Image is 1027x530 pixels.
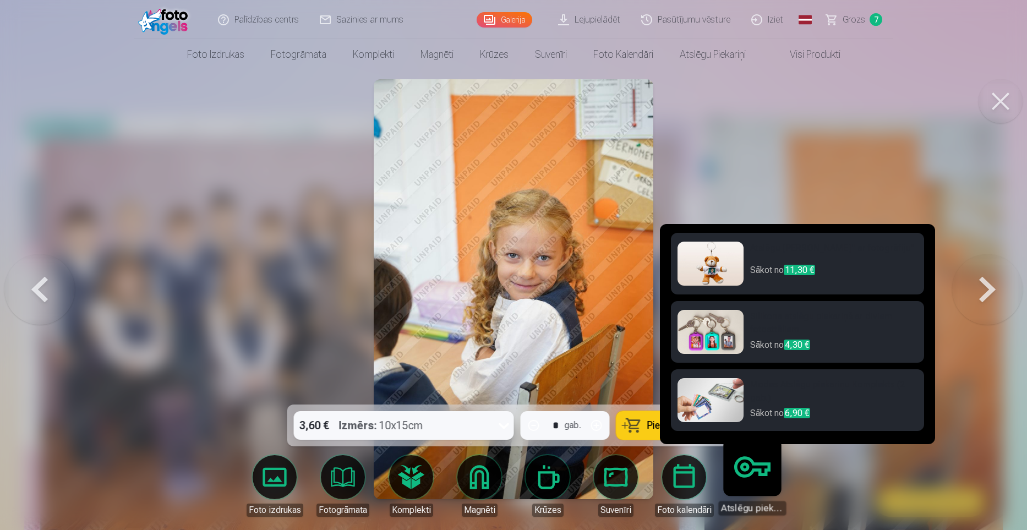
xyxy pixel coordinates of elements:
a: Suvenīri [585,455,647,517]
div: Krūzes [532,504,564,517]
a: Atslēgu piekariņi [667,39,759,70]
span: Pievienot grozam [647,420,725,430]
p: Sākot no [750,264,917,286]
span: Grozs [843,13,865,26]
span: 11,30 € [784,265,815,275]
a: Krūzes [467,39,522,70]
img: /fa1 [138,4,193,35]
div: Suvenīri [598,504,633,517]
a: Silikona atslēgu piekariņš ar diviem fotoattēliemSākot no4,30 € [671,301,924,363]
div: 3,60 € [294,411,335,440]
p: Sākot no [750,338,917,354]
span: 7 [870,13,882,26]
h6: Atslēgu [PERSON_NAME]" ar fotogrāfiju" [750,242,917,264]
a: Galerija [477,12,532,28]
a: Foto izdrukas [174,39,258,70]
div: Magnēti [462,504,498,517]
a: Magnēti [449,455,510,517]
p: Sākot no [750,407,917,422]
div: Atslēgu piekariņi [718,501,786,515]
span: 4,30 € [784,340,810,350]
div: Foto kalendāri [655,504,714,517]
a: Komplekti [380,455,442,517]
a: Atslēgu piekariņi [718,447,786,515]
a: Fotogrāmata [258,39,340,70]
div: Komplekti [390,504,433,517]
h6: Silikona atslēgu piekariņš ar diviem fotoattēliem [750,310,917,338]
a: Foto kalendāri [653,455,715,517]
div: gab. [565,419,581,432]
strong: Izmērs : [339,418,377,433]
a: Krūzes [517,455,578,517]
a: Komplekti [340,39,407,70]
button: Pievienot grozam [616,411,734,440]
a: Fotogrāmata [312,455,374,517]
a: Atslēgu [PERSON_NAME]" ar fotogrāfiju"Sākot no11,30 € [671,233,924,294]
a: Magnēti [407,39,467,70]
div: Foto izdrukas [247,504,303,517]
a: Modes Atslēgu piekariņu Komplekts (2 gab.)Sākot no6,90 € [671,369,924,431]
div: 10x15cm [339,411,423,440]
h6: Modes Atslēgu piekariņu Komplekts (2 gab.) [750,378,917,407]
span: 6,90 € [784,408,810,418]
a: Visi produkti [759,39,854,70]
div: Fotogrāmata [316,504,369,517]
a: Foto izdrukas [244,455,305,517]
a: Foto kalendāri [580,39,667,70]
a: Suvenīri [522,39,580,70]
